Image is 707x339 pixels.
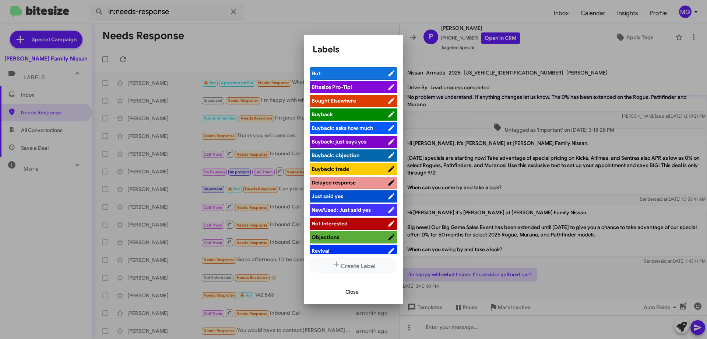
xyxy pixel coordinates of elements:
span: Just said yes [312,193,343,200]
span: Buyback: objection [312,152,359,159]
span: Delayed response [312,179,356,186]
span: New/Used: Just said yes [312,207,371,213]
button: Create Label [310,257,397,273]
span: Bitesize Pro-Tip! [312,84,352,90]
span: Revival [312,248,330,254]
span: Not Interested [312,220,348,227]
span: Hot [312,70,321,77]
span: Buyback [312,111,333,118]
button: Close [340,285,365,298]
span: Close [345,285,359,298]
span: Bought Elsewhere [312,97,356,104]
span: Objections [312,234,339,241]
span: Buyback: asks how much [312,125,373,131]
h1: Labels [313,44,394,55]
span: Buyback: just says yes [312,138,366,145]
span: Buyback: trade [312,166,349,172]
